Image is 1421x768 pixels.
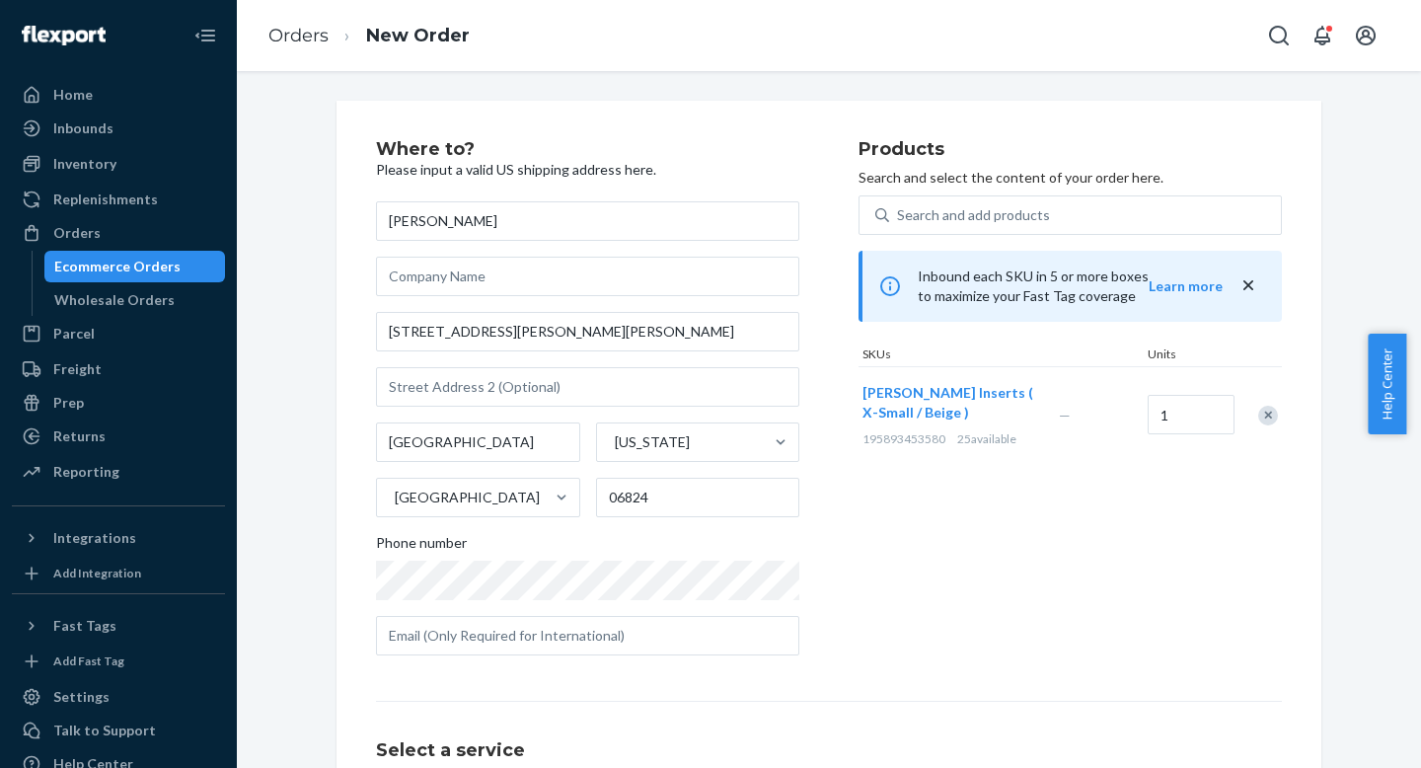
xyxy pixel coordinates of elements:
[376,160,799,180] p: Please input a valid US shipping address here.
[376,533,467,561] span: Phone number
[53,462,119,482] div: Reporting
[12,353,225,385] a: Freight
[12,184,225,215] a: Replenishments
[22,26,106,45] img: Flexport logo
[615,432,690,452] div: [US_STATE]
[859,251,1282,322] div: Inbound each SKU in 5 or more boxes to maximize your Fast Tag coverage
[12,715,225,746] a: Talk to Support
[1238,275,1258,296] button: close
[12,79,225,111] a: Home
[859,168,1282,188] p: Search and select the content of your order here.
[12,681,225,713] a: Settings
[395,488,540,507] div: [GEOGRAPHIC_DATA]
[376,312,799,351] input: Street Address
[1258,406,1278,425] div: Remove Item
[12,650,225,673] a: Add Fast Tag
[12,217,225,249] a: Orders
[53,393,84,413] div: Prep
[54,257,181,276] div: Ecommerce Orders
[376,741,1282,761] h1: Select a service
[53,528,136,548] div: Integrations
[53,616,116,636] div: Fast Tags
[12,387,225,419] a: Prep
[53,687,110,707] div: Settings
[376,201,799,241] input: First & Last Name
[12,421,225,452] a: Returns
[53,190,158,209] div: Replenishments
[12,456,225,488] a: Reporting
[1148,395,1234,434] input: Quantity
[376,422,580,462] input: City
[186,16,225,55] button: Close Navigation
[862,431,945,446] span: 195893453580
[53,85,93,105] div: Home
[376,140,799,160] h2: Where to?
[53,324,95,344] div: Parcel
[53,426,106,446] div: Returns
[957,431,1016,446] span: 25 available
[613,432,615,452] input: [US_STATE]
[859,346,1144,366] div: SKUs
[268,25,329,46] a: Orders
[12,522,225,554] button: Integrations
[54,290,175,310] div: Wholesale Orders
[53,359,102,379] div: Freight
[253,7,486,65] ol: breadcrumbs
[53,154,116,174] div: Inventory
[897,205,1050,225] div: Search and add products
[12,610,225,642] button: Fast Tags
[1059,407,1071,423] span: —
[376,367,799,407] input: Street Address 2 (Optional)
[44,284,226,316] a: Wholesale Orders
[1259,16,1299,55] button: Open Search Box
[12,148,225,180] a: Inventory
[1144,346,1233,366] div: Units
[862,384,1033,421] span: [PERSON_NAME] Inserts ( X-Small / Beige )
[1149,276,1223,296] button: Learn more
[859,140,1282,160] h2: Products
[1368,334,1406,434] button: Help Center
[366,25,470,46] a: New Order
[1346,16,1385,55] button: Open account menu
[1303,16,1342,55] button: Open notifications
[44,251,226,282] a: Ecommerce Orders
[376,257,799,296] input: Company Name
[53,223,101,243] div: Orders
[12,113,225,144] a: Inbounds
[862,383,1035,422] button: [PERSON_NAME] Inserts ( X-Small / Beige )
[596,478,800,517] input: ZIP Code
[376,616,799,655] input: Email (Only Required for International)
[12,318,225,349] a: Parcel
[53,721,156,740] div: Talk to Support
[53,565,141,581] div: Add Integration
[393,488,395,507] input: [GEOGRAPHIC_DATA]
[53,653,124,669] div: Add Fast Tag
[53,118,113,138] div: Inbounds
[12,562,225,585] a: Add Integration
